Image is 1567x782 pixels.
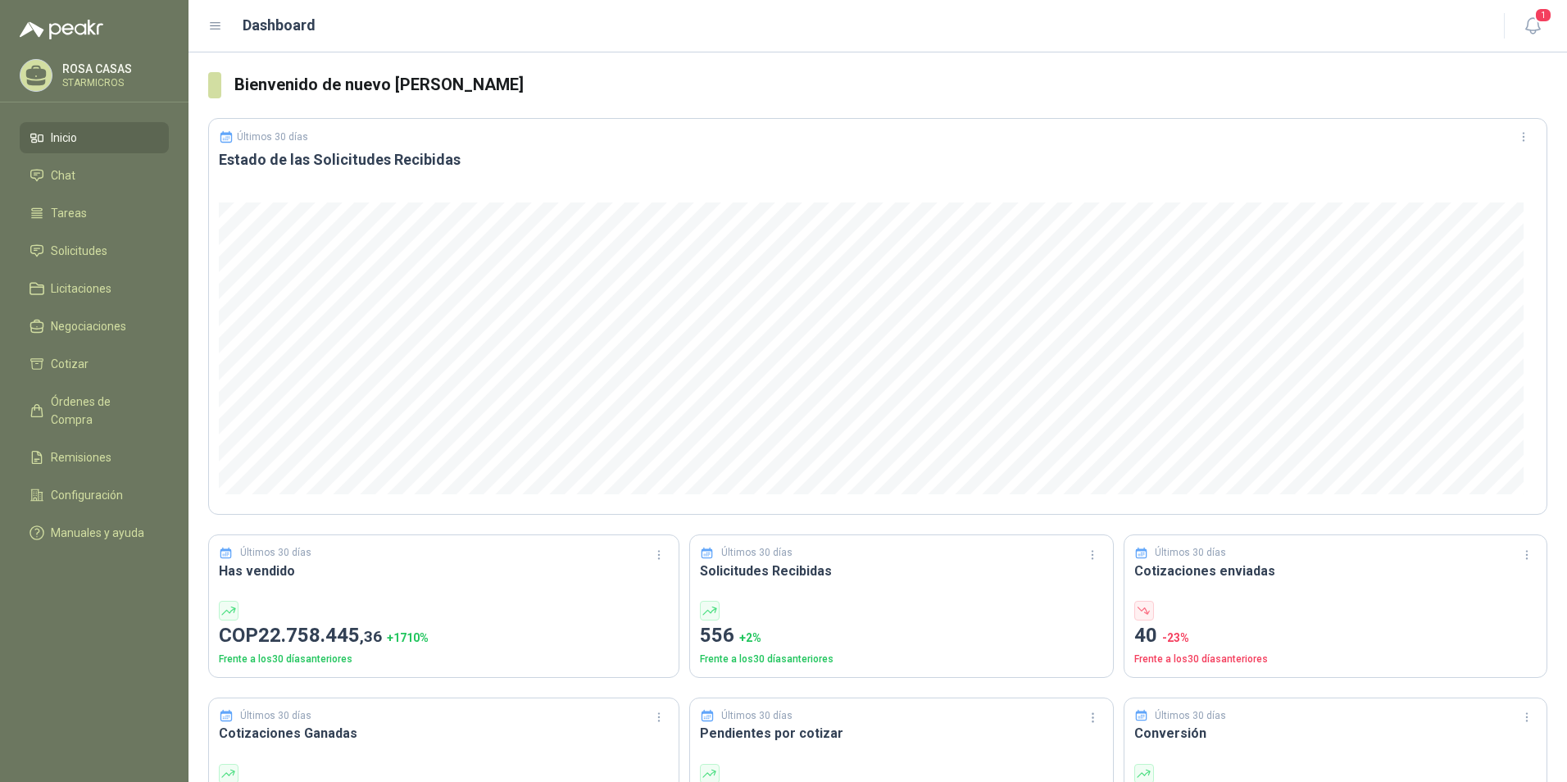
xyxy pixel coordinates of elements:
[1534,7,1552,23] span: 1
[20,386,169,435] a: Órdenes de Compra
[219,621,669,652] p: COP
[219,723,669,743] h3: Cotizaciones Ganadas
[739,631,761,644] span: + 2 %
[1518,11,1547,41] button: 1
[240,545,311,561] p: Últimos 30 días
[51,486,123,504] span: Configuración
[20,20,103,39] img: Logo peakr
[1162,631,1189,644] span: -23 %
[1134,621,1537,652] p: 40
[51,204,87,222] span: Tareas
[240,708,311,724] p: Últimos 30 días
[700,621,1103,652] p: 556
[51,166,75,184] span: Chat
[219,652,669,667] p: Frente a los 30 días anteriores
[1155,708,1226,724] p: Últimos 30 días
[51,280,111,298] span: Licitaciones
[219,150,1537,170] h3: Estado de las Solicitudes Recibidas
[387,631,429,644] span: + 1710 %
[20,442,169,473] a: Remisiones
[20,273,169,304] a: Licitaciones
[721,545,793,561] p: Últimos 30 días
[20,348,169,380] a: Cotizar
[234,72,1547,98] h3: Bienvenido de nuevo [PERSON_NAME]
[20,122,169,153] a: Inicio
[1134,652,1537,667] p: Frente a los 30 días anteriores
[51,242,107,260] span: Solicitudes
[20,235,169,266] a: Solicitudes
[51,129,77,147] span: Inicio
[1134,723,1537,743] h3: Conversión
[721,708,793,724] p: Últimos 30 días
[700,723,1103,743] h3: Pendientes por cotizar
[700,652,1103,667] p: Frente a los 30 días anteriores
[20,480,169,511] a: Configuración
[700,561,1103,581] h3: Solicitudes Recibidas
[219,561,669,581] h3: Has vendido
[51,448,111,466] span: Remisiones
[62,78,165,88] p: STARMICROS
[51,524,144,542] span: Manuales y ayuda
[1155,545,1226,561] p: Últimos 30 días
[20,517,169,548] a: Manuales y ayuda
[258,624,382,647] span: 22.758.445
[51,355,89,373] span: Cotizar
[20,311,169,342] a: Negociaciones
[20,160,169,191] a: Chat
[1134,561,1537,581] h3: Cotizaciones enviadas
[360,627,382,646] span: ,36
[243,14,316,37] h1: Dashboard
[237,131,308,143] p: Últimos 30 días
[20,198,169,229] a: Tareas
[51,317,126,335] span: Negociaciones
[51,393,153,429] span: Órdenes de Compra
[62,63,165,75] p: ROSA CASAS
